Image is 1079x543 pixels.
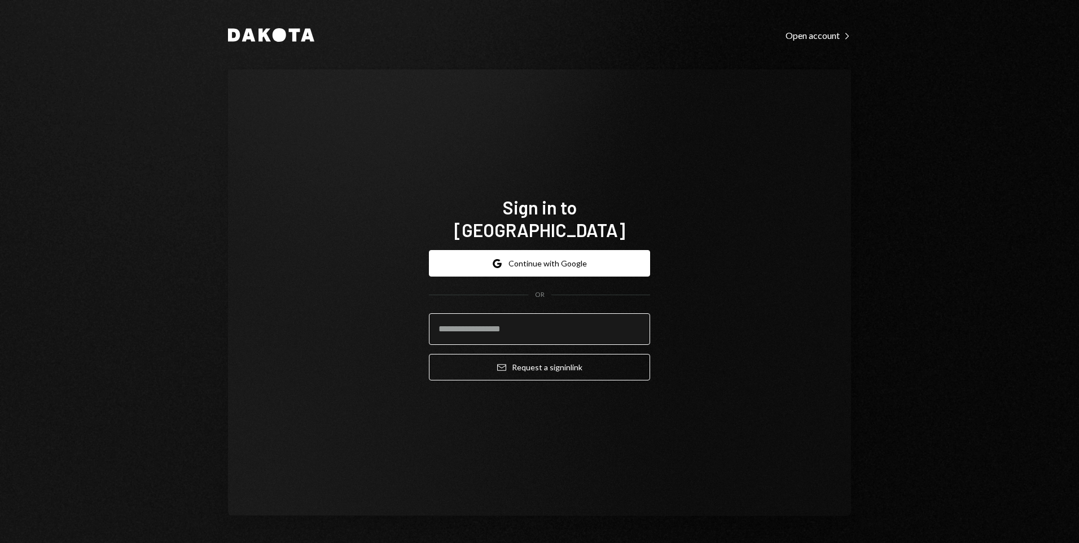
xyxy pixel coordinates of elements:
[429,250,650,277] button: Continue with Google
[429,354,650,380] button: Request a signinlink
[429,196,650,241] h1: Sign in to [GEOGRAPHIC_DATA]
[535,290,545,300] div: OR
[786,30,851,41] div: Open account
[786,29,851,41] a: Open account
